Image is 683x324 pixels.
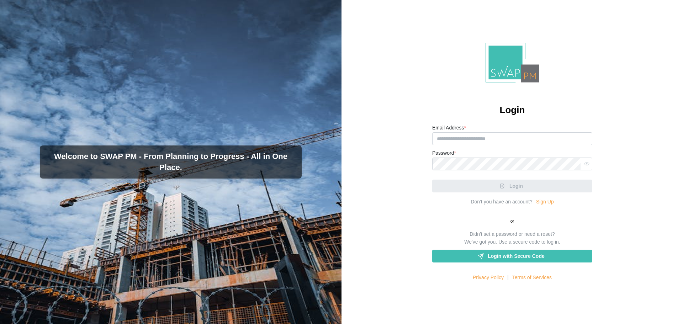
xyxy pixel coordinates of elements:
[486,43,539,83] img: Logo
[46,151,296,173] h3: Welcome to SWAP PM - From Planning to Progress - All in One Place.
[471,198,533,206] div: Don’t you have an account?
[432,250,592,262] a: Login with Secure Code
[488,250,544,262] span: Login with Secure Code
[432,218,592,225] div: or
[512,274,552,282] a: Terms of Services
[432,149,456,157] label: Password
[536,198,554,206] a: Sign Up
[464,230,560,246] div: Didn't set a password or need a reset? We've got you. Use a secure code to log in.
[507,274,509,282] div: |
[500,104,525,116] h2: Login
[473,274,504,282] a: Privacy Policy
[432,124,466,132] label: Email Address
